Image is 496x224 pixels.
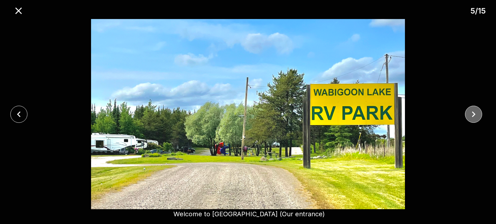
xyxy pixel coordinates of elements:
img: Welcome to Wabigoon Lake RV Park [41,19,455,209]
button: close [10,106,27,123]
p: Welcome to [GEOGRAPHIC_DATA] (Our entrance) [171,209,325,219]
span: 5 / 15 [470,5,486,16]
button: close [10,3,27,19]
button: close [465,106,482,123]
